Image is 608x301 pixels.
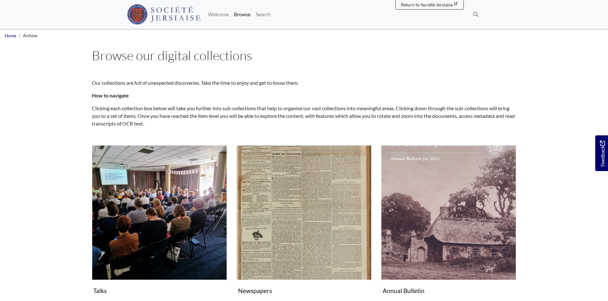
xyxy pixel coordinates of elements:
a: Search [253,8,273,21]
img: Annual Bulletin [381,145,516,280]
strong: How to navigate [92,92,129,98]
a: Browse [231,8,253,21]
p: Clicking each collection box below will take you further into sub-collections that help to organi... [92,104,516,127]
span: Return to Société Jersiaise [401,2,453,7]
a: Would you like to provide feedback? [595,135,608,171]
a: Welcome [206,8,231,21]
img: Newspapers [236,145,372,280]
h1: Browse our digital collections [92,48,516,63]
a: Annual Bulletin Annual Bulletin [381,145,516,297]
a: Home [5,33,16,38]
span: Feedback [598,141,606,167]
p: Our collections are full of unexpected discoveries. Take the time to enjoy and get to know them. [92,79,516,87]
a: Newspapers Newspapers [236,145,372,297]
a: Talks Talks [92,145,227,297]
img: Talks [92,145,227,280]
span: Archive [23,33,37,38]
img: Société Jersiaise [127,4,201,25]
a: Société Jersiaise logo [127,3,201,26]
